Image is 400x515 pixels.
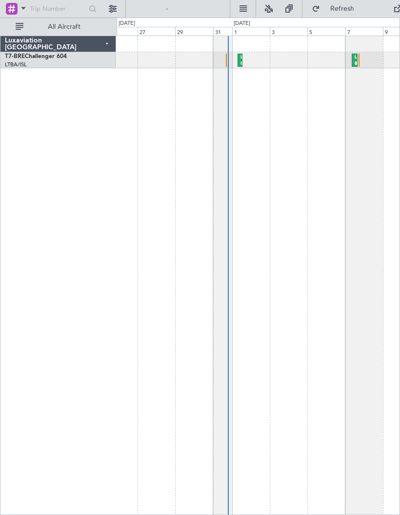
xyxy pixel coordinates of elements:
[307,1,366,17] button: Refresh
[30,1,86,16] input: Trip Number
[213,27,232,36] div: 31
[270,27,307,36] div: 3
[345,27,383,36] div: 7
[307,27,345,36] div: 5
[5,61,27,68] a: LTBA/ISL
[5,54,25,59] span: T7-BRE
[175,27,213,36] div: 29
[138,27,175,36] div: 27
[234,20,250,28] div: [DATE]
[11,19,106,35] button: All Aircraft
[25,23,103,30] span: All Aircraft
[100,27,138,36] div: 25
[322,5,363,12] span: Refresh
[232,27,270,36] div: 1
[5,54,67,59] a: T7-BREChallenger 604
[119,20,135,28] div: [DATE]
